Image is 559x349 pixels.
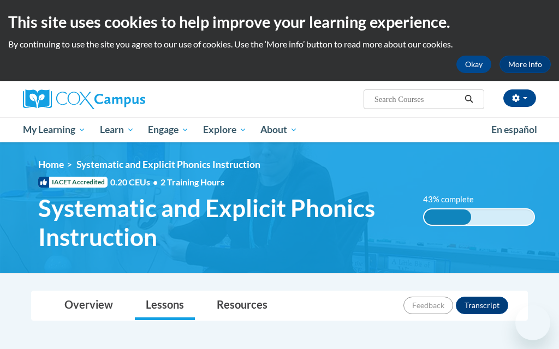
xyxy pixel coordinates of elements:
a: En español [484,118,544,141]
span: En español [491,124,537,135]
span: My Learning [23,123,86,136]
a: Explore [196,117,254,142]
button: Search [461,93,477,106]
button: Transcript [456,297,508,314]
a: Overview [53,291,124,320]
span: Engage [148,123,189,136]
a: Learn [93,117,141,142]
iframe: Button to launch messaging window [515,305,550,340]
span: • [153,177,158,187]
h2: This site uses cookies to help improve your learning experience. [8,11,551,33]
span: IACET Accredited [38,177,108,188]
span: Systematic and Explicit Phonics Instruction [76,159,260,170]
a: Resources [206,291,278,320]
button: Feedback [403,297,453,314]
a: More Info [499,56,551,73]
a: About [254,117,305,142]
img: Cox Campus [23,89,145,109]
a: Engage [141,117,196,142]
label: 43% complete [423,194,486,206]
span: Learn [100,123,134,136]
a: Cox Campus [23,89,183,109]
div: Main menu [15,117,544,142]
span: Explore [203,123,247,136]
a: My Learning [16,117,93,142]
button: Okay [456,56,491,73]
button: Account Settings [503,89,536,107]
span: Systematic and Explicit Phonics Instruction [38,194,407,251]
span: 0.20 CEUs [110,176,160,188]
a: Lessons [135,291,195,320]
p: By continuing to use the site you agree to our use of cookies. Use the ‘More info’ button to read... [8,38,551,50]
input: Search Courses [373,93,461,106]
a: Home [38,159,64,170]
div: 43% complete [424,209,471,225]
span: 2 Training Hours [160,177,224,187]
span: About [260,123,298,136]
